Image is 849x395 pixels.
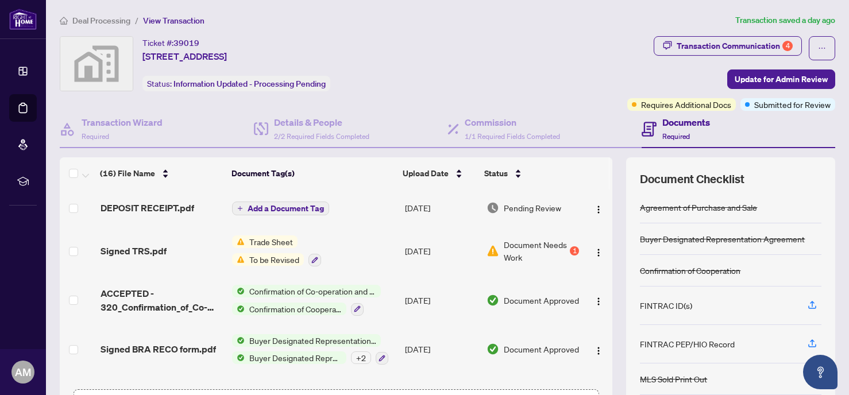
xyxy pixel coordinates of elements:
span: ellipsis [818,44,826,52]
span: Deal Processing [72,16,130,26]
img: Logo [594,248,603,257]
img: Status Icon [232,334,245,347]
button: Logo [589,199,608,217]
div: 1 [570,246,579,255]
img: Logo [594,205,603,214]
span: Submitted for Review [754,98,831,111]
span: To be Revised [245,253,304,266]
img: Logo [594,297,603,306]
div: Confirmation of Cooperation [640,264,740,277]
h4: Documents [662,115,710,129]
div: Status: [142,76,330,91]
div: FINTRAC PEP/HIO Record [640,338,735,350]
img: Logo [594,346,603,355]
span: Document Checklist [640,171,744,187]
div: 4 [782,41,793,51]
button: Logo [589,291,608,309]
span: DEPOSIT RECEIPT.pdf [101,201,194,215]
img: Document Status [487,343,499,355]
span: Document Approved [504,294,579,307]
td: [DATE] [400,226,482,276]
span: Required [82,132,109,141]
li: / [135,14,138,27]
th: Document Tag(s) [227,157,398,189]
td: [DATE] [400,189,482,226]
h4: Details & People [274,115,369,129]
div: + 2 [351,351,371,364]
span: plus [237,206,243,211]
h4: Transaction Wizard [82,115,163,129]
img: Document Status [487,245,499,257]
img: Status Icon [232,235,245,248]
span: View Transaction [143,16,204,26]
span: Pending Review [504,202,561,214]
article: Transaction saved a day ago [735,14,835,27]
span: Requires Additional Docs [641,98,731,111]
th: Status [480,157,581,189]
div: Agreement of Purchase and Sale [640,201,757,214]
span: Buyer Designated Representation Agreement [245,334,381,347]
span: Required [662,132,690,141]
img: logo [9,9,37,30]
button: Logo [589,242,608,260]
td: [DATE] [400,325,482,374]
span: Trade Sheet [245,235,298,248]
div: MLS Sold Print Out [640,373,707,385]
span: 2/2 Required Fields Completed [274,132,369,141]
th: (16) File Name [95,157,227,189]
img: Status Icon [232,303,245,315]
span: Document Needs Work [504,238,568,264]
button: Transaction Communication4 [654,36,802,56]
span: home [60,17,68,25]
div: Transaction Communication [677,37,793,55]
span: 1/1 Required Fields Completed [465,132,560,141]
span: Add a Document Tag [248,204,324,212]
th: Upload Date [398,157,480,189]
div: Buyer Designated Representation Agreement [640,233,805,245]
img: Status Icon [232,285,245,297]
span: Buyer Designated Representation Agreement [245,351,346,364]
span: (16) File Name [100,167,155,180]
button: Add a Document Tag [232,202,329,215]
span: Upload Date [403,167,449,180]
button: Add a Document Tag [232,201,329,216]
span: AM [15,364,31,380]
img: Document Status [487,202,499,214]
span: 39019 [173,38,199,48]
span: Status [484,167,508,180]
img: svg%3e [60,37,133,91]
span: Signed TRS.pdf [101,244,167,258]
button: Open asap [803,355,838,389]
button: Logo [589,340,608,358]
span: [STREET_ADDRESS] [142,49,227,63]
div: Ticket #: [142,36,199,49]
td: [DATE] [400,276,482,325]
button: Update for Admin Review [727,69,835,89]
span: Confirmation of Co-operation and Representation—Buyer/Seller [245,285,381,297]
img: Document Status [487,294,499,307]
span: Confirmation of Cooperation [245,303,346,315]
span: Information Updated - Processing Pending [173,79,326,89]
img: Status Icon [232,351,245,364]
span: Update for Admin Review [735,70,828,88]
button: Status IconConfirmation of Co-operation and Representation—Buyer/SellerStatus IconConfirmation of... [232,285,381,316]
button: Status IconBuyer Designated Representation AgreementStatus IconBuyer Designated Representation Ag... [232,334,388,365]
img: Status Icon [232,253,245,266]
h4: Commission [465,115,560,129]
span: Signed BRA RECO form.pdf [101,342,216,356]
span: Document Approved [504,343,579,355]
div: FINTRAC ID(s) [640,299,692,312]
span: ACCEPTED - 320_Confirmation_of_Co-operation_and_Representation_-_Buyer_Seller_-_PropTx-[PERSON_NA... [101,286,223,314]
button: Status IconTrade SheetStatus IconTo be Revised [232,235,321,266]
